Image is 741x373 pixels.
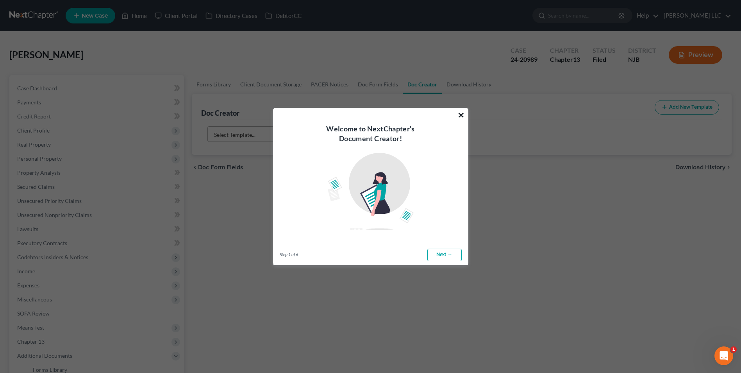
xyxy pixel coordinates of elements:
span: 1 [730,346,737,353]
span: Step 1 of 6 [280,251,298,258]
h4: Welcome to NextChapter's Document Creator! [283,124,459,143]
iframe: Intercom live chat [714,346,733,365]
button: × [457,109,465,121]
a: Next → [427,249,462,261]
